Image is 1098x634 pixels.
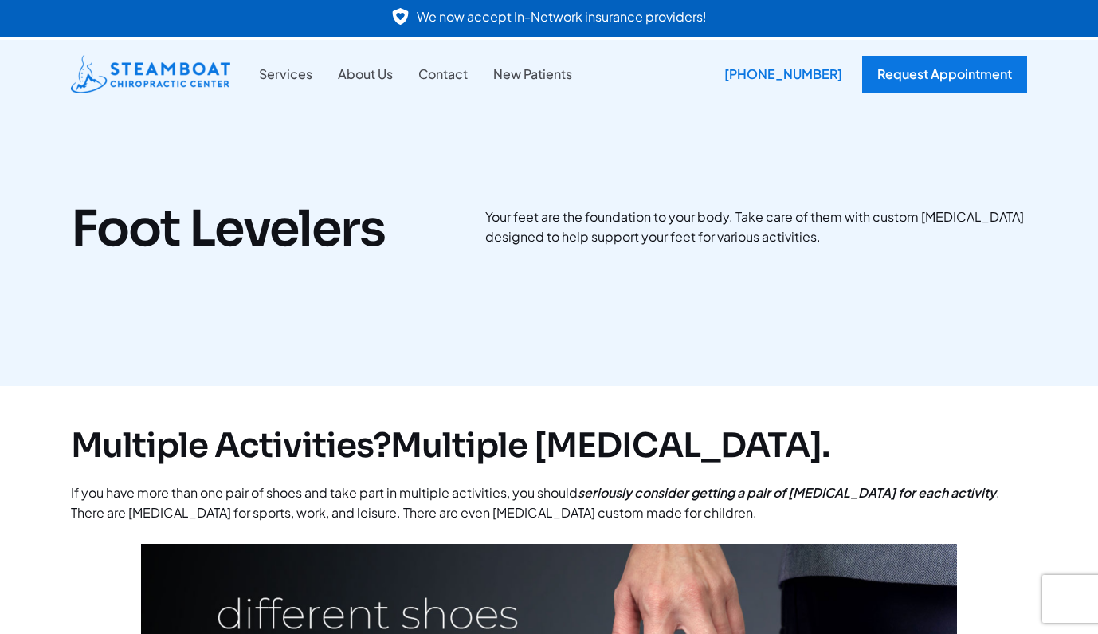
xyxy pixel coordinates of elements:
h1: Foot Levelers [71,199,453,258]
a: Request Appointment [862,56,1027,93]
div: [PHONE_NUMBER] [712,56,854,93]
a: [PHONE_NUMBER] [712,56,846,93]
a: Contact [406,64,480,85]
a: Services [246,64,325,85]
p: Your feet are the foundation to your body. Take care of them with custom [MEDICAL_DATA] designed ... [485,207,1027,247]
a: About Us [325,64,406,85]
h2: Multiple Activities? . [71,426,1027,466]
p: If you have more than one pair of shoes and take part in multiple activities, you should . There ... [71,482,1027,523]
em: seriously consider getting a pair of [MEDICAL_DATA] for each activity [578,484,996,501]
a: New Patients [480,64,585,85]
img: Steamboat Chiropractic Center [71,55,230,93]
strong: Multiple [MEDICAL_DATA] [390,424,822,467]
nav: Site Navigation [246,64,585,85]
